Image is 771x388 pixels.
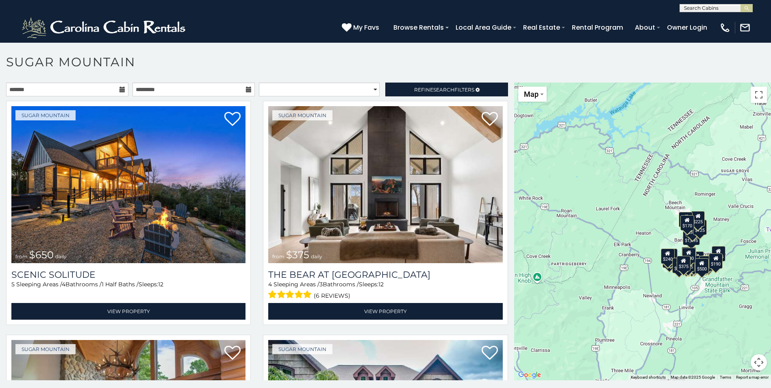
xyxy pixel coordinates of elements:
span: 4 [268,281,272,288]
div: $300 [682,248,696,263]
span: Search [433,87,454,93]
img: phone-regular-white.png [719,22,731,33]
a: Terms (opens in new tab) [720,375,731,379]
span: My Favs [353,22,379,33]
div: $195 [699,256,713,271]
img: mail-regular-white.png [739,22,751,33]
span: Map data ©2025 Google [671,375,715,379]
span: 12 [158,281,163,288]
a: Rental Program [568,20,627,35]
a: Browse Rentals [389,20,448,35]
div: $190 [709,253,723,269]
a: View Property [268,303,502,320]
a: Report a map error [736,375,769,379]
span: 5 [11,281,15,288]
a: Add to favorites [224,345,241,362]
span: $375 [286,249,309,261]
div: $1,095 [682,230,699,245]
span: 12 [378,281,384,288]
a: Open this area in Google Maps (opens a new window) [516,370,543,380]
img: Scenic Solitude [11,106,245,263]
img: The Bear At Sugar Mountain [268,106,502,263]
div: $650 [672,258,686,273]
a: About [631,20,659,35]
span: Refine Filters [414,87,474,93]
span: daily [55,253,67,259]
a: Scenic Solitude [11,269,245,280]
h3: The Bear At Sugar Mountain [268,269,502,280]
a: Sugar Mountain [272,344,332,354]
div: $225 [691,211,705,227]
a: Add to favorites [224,111,241,128]
span: from [272,253,285,259]
img: Google [516,370,543,380]
span: from [15,253,28,259]
a: Scenic Solitude from $650 daily [11,106,245,263]
a: RefineSearchFilters [385,83,508,96]
div: $240 [679,212,693,227]
span: 1 Half Baths / [102,281,139,288]
button: Map camera controls [751,354,767,371]
span: daily [311,253,322,259]
div: $170 [680,215,694,231]
div: $240 [660,248,674,264]
button: Toggle fullscreen view [751,87,767,103]
div: Sleeping Areas / Bathrooms / Sleeps: [268,280,502,301]
a: Sugar Mountain [15,344,76,354]
a: My Favs [342,22,381,33]
a: Add to favorites [482,111,498,128]
div: Sleeping Areas / Bathrooms / Sleeps: [11,280,245,301]
div: $375 [677,256,691,271]
a: Owner Login [663,20,711,35]
div: $500 [695,258,709,274]
div: $200 [690,251,704,267]
a: View Property [11,303,245,320]
a: Add to favorites [482,345,498,362]
div: $190 [682,247,695,262]
span: 4 [62,281,65,288]
div: $265 [682,247,696,262]
button: Keyboard shortcuts [631,375,666,380]
a: The Bear At [GEOGRAPHIC_DATA] [268,269,502,280]
img: White-1-2.png [20,15,189,40]
div: $155 [712,246,725,262]
a: Sugar Mountain [272,110,332,120]
span: $650 [29,249,54,261]
div: $125 [693,220,707,235]
span: Map [524,90,539,98]
a: Real Estate [519,20,564,35]
a: The Bear At Sugar Mountain from $375 daily [268,106,502,263]
span: (6 reviews) [314,290,350,301]
span: 3 [319,281,323,288]
button: Change map style [518,87,547,102]
a: Local Area Guide [452,20,515,35]
a: Sugar Mountain [15,110,76,120]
